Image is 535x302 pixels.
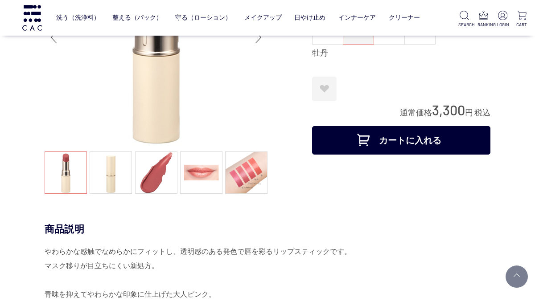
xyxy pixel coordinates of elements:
div: 商品説明 [45,223,490,236]
a: 守る（ローション） [175,7,231,28]
p: SEARCH [458,21,470,28]
div: 牡丹 [312,48,490,59]
a: お気に入りに登録する [312,77,337,101]
a: 洗う（洗浄料） [56,7,100,28]
p: LOGIN [497,21,509,28]
a: インナーケア [338,7,376,28]
a: SEARCH [458,11,470,28]
a: 整える（パック） [112,7,162,28]
div: Previous slide [45,20,62,55]
p: CART [516,21,528,28]
img: logo [21,5,43,30]
a: LOGIN [497,11,509,28]
span: 通常価格 [400,108,432,117]
span: 円 [465,108,473,117]
span: 3,300 [432,102,465,118]
button: カートに入れる [312,126,490,155]
p: RANKING [477,21,490,28]
a: クリーナー [389,7,420,28]
a: RANKING [477,11,490,28]
a: 日やけ止め [294,7,325,28]
a: CART [516,11,528,28]
a: メイクアップ [244,7,282,28]
span: 税込 [474,108,490,117]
